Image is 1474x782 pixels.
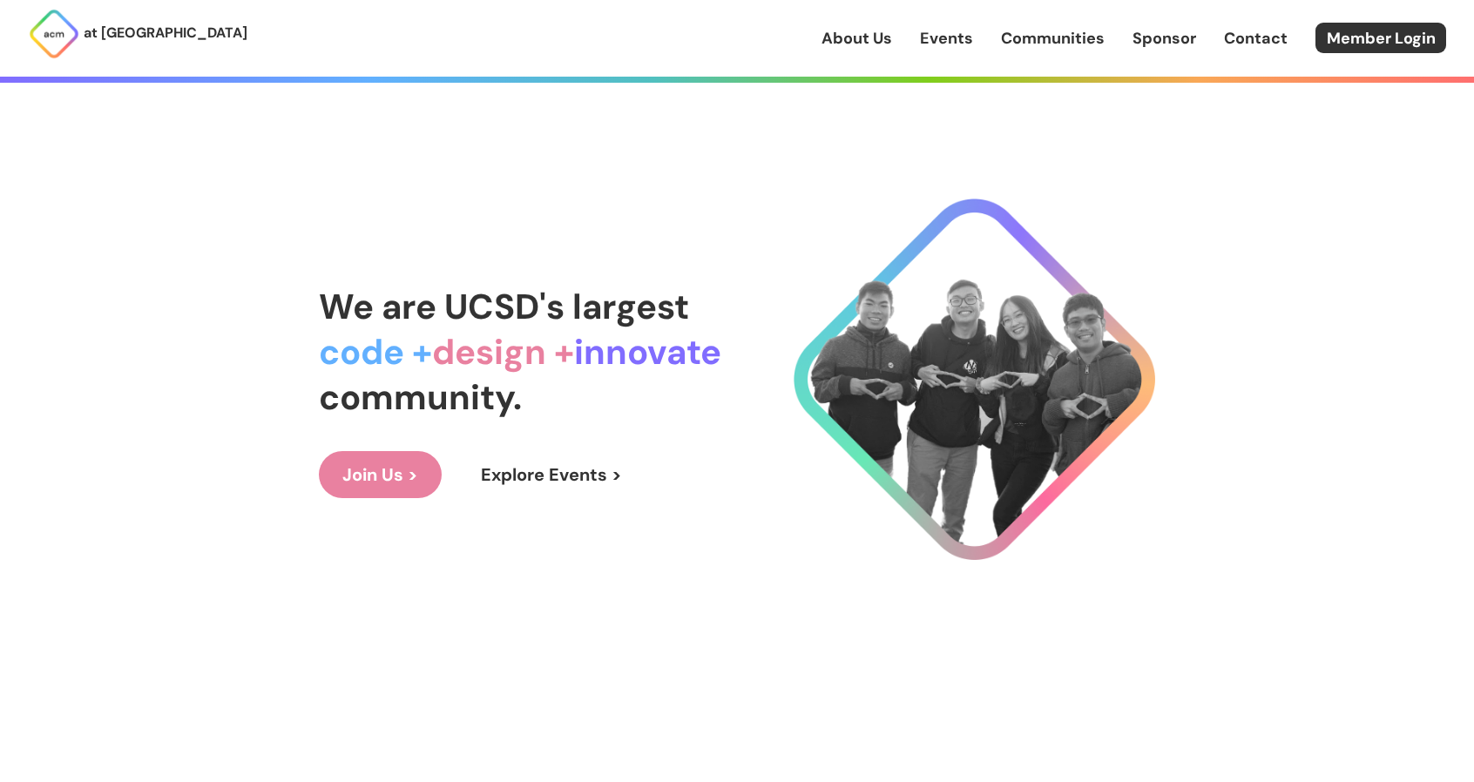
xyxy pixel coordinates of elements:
[319,284,689,329] span: We are UCSD's largest
[574,329,721,374] span: innovate
[28,8,247,60] a: at [GEOGRAPHIC_DATA]
[1224,27,1288,50] a: Contact
[84,22,247,44] p: at [GEOGRAPHIC_DATA]
[1315,23,1446,53] a: Member Login
[1133,27,1196,50] a: Sponsor
[920,27,973,50] a: Events
[319,374,522,420] span: community.
[794,199,1155,560] img: Cool Logo
[319,329,432,374] span: code +
[457,451,646,498] a: Explore Events >
[822,27,892,50] a: About Us
[319,451,442,498] a: Join Us >
[1001,27,1105,50] a: Communities
[432,329,574,374] span: design +
[28,8,80,60] img: ACM Logo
